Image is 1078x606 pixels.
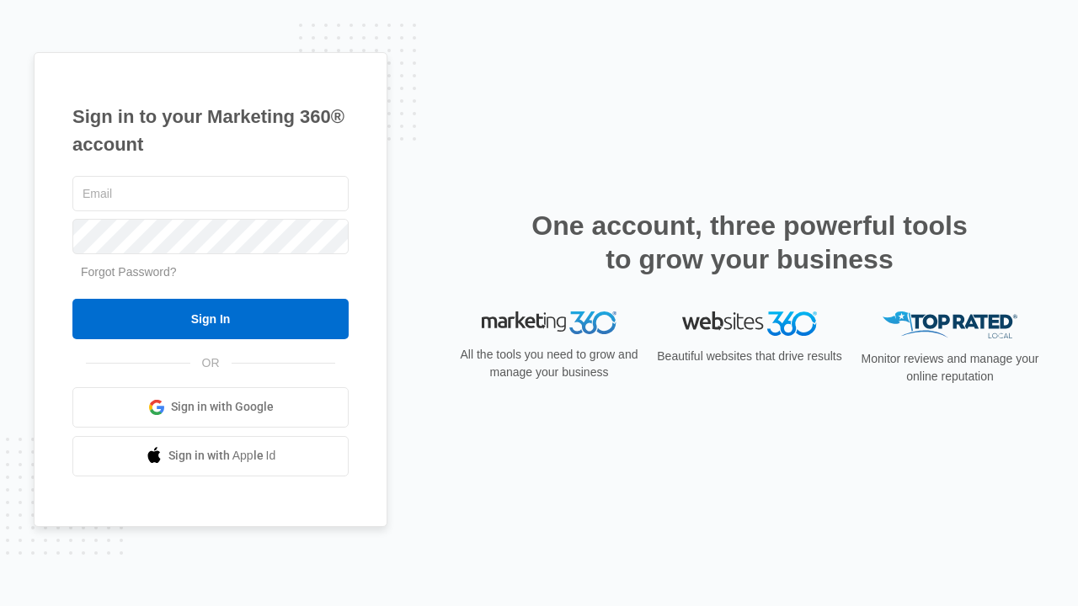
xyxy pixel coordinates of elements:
[455,346,643,381] p: All the tools you need to grow and manage your business
[72,387,349,428] a: Sign in with Google
[81,265,177,279] a: Forgot Password?
[72,176,349,211] input: Email
[72,436,349,476] a: Sign in with Apple Id
[72,103,349,158] h1: Sign in to your Marketing 360® account
[168,447,276,465] span: Sign in with Apple Id
[171,398,274,416] span: Sign in with Google
[482,311,616,335] img: Marketing 360
[190,354,232,372] span: OR
[856,350,1044,385] p: Monitor reviews and manage your online reputation
[682,311,817,336] img: Websites 360
[72,299,349,339] input: Sign In
[655,348,844,365] p: Beautiful websites that drive results
[883,311,1017,339] img: Top Rated Local
[526,209,973,276] h2: One account, three powerful tools to grow your business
